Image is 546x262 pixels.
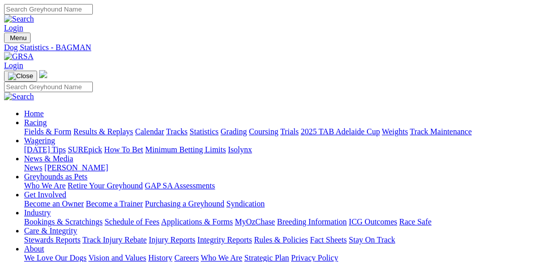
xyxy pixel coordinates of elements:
a: SUREpick [68,145,102,154]
a: Results & Replays [73,127,133,136]
span: Menu [10,34,27,42]
a: MyOzChase [235,217,275,226]
a: Login [4,61,23,70]
img: logo-grsa-white.png [39,70,47,78]
a: Fields & Form [24,127,71,136]
a: Bookings & Scratchings [24,217,102,226]
div: Wagering [24,145,542,154]
a: Minimum Betting Limits [145,145,226,154]
a: Care & Integrity [24,226,77,235]
div: Care & Integrity [24,235,542,244]
a: History [148,253,172,262]
a: Who We Are [24,181,66,190]
a: Syndication [226,199,264,208]
a: Stay On Track [349,235,395,244]
a: Tracks [166,127,188,136]
a: Applications & Forms [161,217,233,226]
a: Industry [24,208,51,217]
a: Dog Statistics - BAGMAN [4,43,542,52]
a: Track Injury Rebate [82,235,147,244]
a: Stewards Reports [24,235,80,244]
img: Search [4,92,34,101]
a: News [24,163,42,172]
a: Integrity Reports [197,235,252,244]
a: Grading [221,127,247,136]
a: We Love Our Dogs [24,253,86,262]
a: News & Media [24,154,73,163]
img: GRSA [4,52,34,61]
a: Fact Sheets [310,235,347,244]
input: Search [4,4,93,15]
a: Wagering [24,136,55,145]
div: Racing [24,127,542,136]
a: Race Safe [399,217,431,226]
a: Track Maintenance [410,127,472,136]
a: Retire Your Greyhound [68,181,143,190]
a: Home [24,109,44,118]
a: Strategic Plan [244,253,289,262]
a: Trials [280,127,299,136]
a: Purchasing a Greyhound [145,199,224,208]
a: Breeding Information [277,217,347,226]
a: Rules & Policies [254,235,308,244]
a: Isolynx [228,145,252,154]
a: Become a Trainer [86,199,143,208]
a: Schedule of Fees [104,217,159,226]
a: About [24,244,44,253]
a: Injury Reports [149,235,195,244]
img: Close [8,72,33,80]
a: How To Bet [104,145,144,154]
a: [PERSON_NAME] [44,163,108,172]
button: Toggle navigation [4,33,31,43]
a: Who We Are [201,253,242,262]
img: Search [4,15,34,24]
div: Greyhounds as Pets [24,181,542,190]
input: Search [4,82,93,92]
div: News & Media [24,163,542,172]
a: Privacy Policy [291,253,338,262]
a: Get Involved [24,190,66,199]
a: Coursing [249,127,279,136]
a: Login [4,24,23,32]
a: 2025 TAB Adelaide Cup [301,127,380,136]
a: Calendar [135,127,164,136]
a: Become an Owner [24,199,84,208]
a: Racing [24,118,47,127]
button: Toggle navigation [4,71,37,82]
div: Get Involved [24,199,542,208]
a: Careers [174,253,199,262]
a: Greyhounds as Pets [24,172,87,181]
div: Industry [24,217,542,226]
a: ICG Outcomes [349,217,397,226]
a: Vision and Values [88,253,146,262]
a: Statistics [190,127,219,136]
a: GAP SA Assessments [145,181,215,190]
a: Weights [382,127,408,136]
a: [DATE] Tips [24,145,66,154]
